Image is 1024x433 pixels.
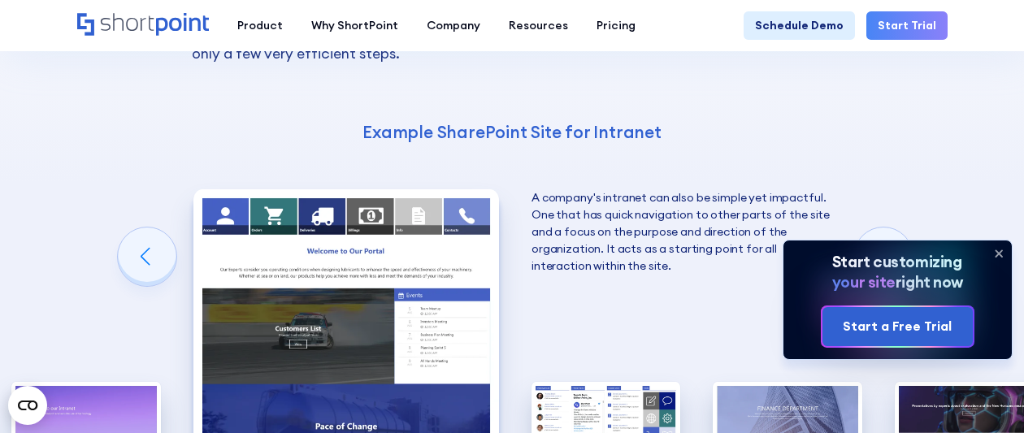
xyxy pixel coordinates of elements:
[495,11,583,40] a: Resources
[532,189,837,275] p: A company's intranet can also be simple yet impactful. One that has quick navigation to other par...
[509,17,568,34] div: Resources
[77,13,210,37] a: Home
[8,386,47,425] button: Open CMP widget
[427,17,480,34] div: Company
[822,307,972,347] a: Start a Free Trial
[192,121,832,143] h4: Example SharePoint Site for Intranet
[843,317,952,336] div: Start a Free Trial
[311,17,398,34] div: Why ShortPoint
[854,227,913,286] div: Next slide
[237,17,283,34] div: Product
[297,11,413,40] a: Why ShortPoint
[413,11,495,40] a: Company
[597,17,636,34] div: Pricing
[223,11,297,40] a: Product
[583,11,650,40] a: Pricing
[744,11,855,40] a: Schedule Demo
[866,11,948,40] a: Start Trial
[731,245,1024,433] iframe: Chat Widget
[118,227,176,286] div: Previous slide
